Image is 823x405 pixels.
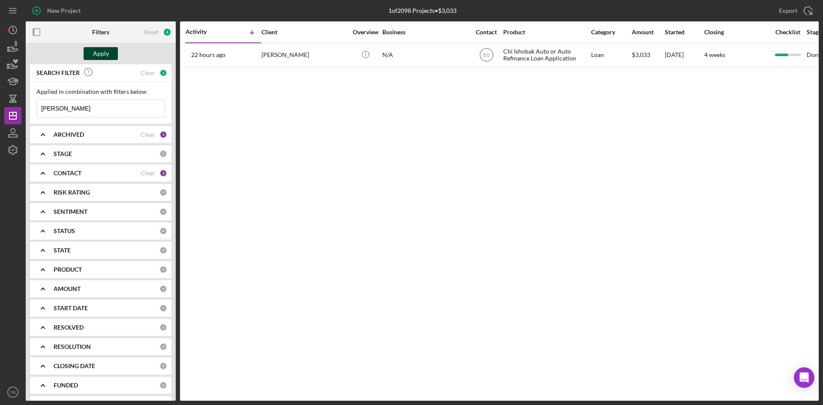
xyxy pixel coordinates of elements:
div: 0 [159,343,167,351]
b: RESOLUTION [54,343,91,350]
div: New Project [47,2,81,19]
b: ARCHIVED [54,131,84,138]
div: Started [665,29,703,36]
div: 1 [159,131,167,138]
div: Activity [186,28,223,35]
div: Category [591,29,631,36]
div: 0 [159,246,167,254]
b: SEARCH FILTER [36,69,80,76]
div: Clear [141,131,155,138]
div: Client [261,29,347,36]
div: Amount [632,29,664,36]
div: Clear [141,170,155,177]
div: 0 [159,227,167,235]
b: PRODUCT [54,266,82,273]
text: TR [10,390,16,395]
b: Filters [92,29,109,36]
div: 0 [159,381,167,389]
div: 0 [159,304,167,312]
time: 4 weeks [704,51,725,58]
div: 0 [159,150,167,158]
div: Clear [141,69,155,76]
b: CLOSING DATE [54,363,95,369]
b: FUNDED [54,382,78,389]
b: RISK RATING [54,189,90,196]
div: $3,033 [632,44,664,66]
div: 0 [159,285,167,293]
div: Overview [349,29,381,36]
div: [DATE] [665,44,703,66]
div: 0 [159,208,167,216]
b: START DATE [54,305,88,312]
div: Contact [470,29,502,36]
div: Chi Ishobak Auto or Auto Refinance Loan Application [503,44,589,66]
div: 2 [159,169,167,177]
b: SENTIMENT [54,208,87,215]
time: 2025-08-28 21:48 [191,51,225,58]
div: 0 [159,266,167,273]
div: 0 [159,189,167,196]
b: STATE [54,247,71,254]
div: [PERSON_NAME] [261,44,347,66]
button: Apply [84,47,118,60]
b: CONTACT [54,170,81,177]
div: N/A [382,44,468,66]
div: Checklist [769,29,806,36]
div: 1 [159,69,167,77]
div: 1 of 2098 Projects • $3,033 [388,7,457,14]
button: New Project [26,2,89,19]
div: Apply [93,47,109,60]
button: TR [4,384,21,401]
div: Reset [144,29,159,36]
div: 0 [159,324,167,331]
b: STATUS [54,228,75,234]
div: 0 [159,362,167,370]
b: RESOLVED [54,324,84,331]
div: 4 [163,28,171,36]
div: Closing [704,29,769,36]
b: STAGE [54,150,72,157]
text: BS [483,52,490,58]
div: Product [503,29,589,36]
b: AMOUNT [54,285,81,292]
div: Applied in combination with filters below [36,88,165,95]
div: Loan [591,44,631,66]
div: Open Intercom Messenger [794,367,814,388]
button: Export [770,2,819,19]
div: Business [382,29,468,36]
div: Export [779,2,797,19]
